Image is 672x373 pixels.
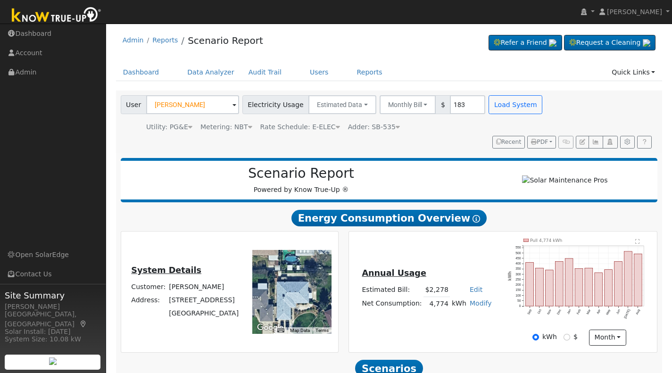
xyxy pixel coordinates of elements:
a: Dashboard [116,64,166,81]
text: Feb [576,308,581,315]
rect: onclick="" [614,261,622,306]
img: retrieve [643,39,650,47]
text: Sep [527,308,532,315]
text: May [606,308,612,315]
text: 0 [519,304,521,307]
rect: onclick="" [546,270,554,306]
div: Solar Install: [DATE] [5,327,101,337]
text: Apr [596,308,602,315]
text: 450 [516,257,521,260]
u: System Details [131,265,201,275]
span: Alias: None [260,123,340,131]
img: retrieve [49,357,57,365]
button: Settings [620,136,635,149]
span: Energy Consumption Overview [291,210,487,227]
rect: onclick="" [605,269,613,306]
rect: onclick="" [595,273,603,306]
td: Net Consumption: [360,297,423,311]
span: Site Summary [5,289,101,302]
text:  [636,239,640,244]
rect: onclick="" [585,268,593,306]
a: Terms (opens in new tab) [315,328,329,333]
td: 4,774 [423,297,450,311]
a: Modify [470,299,492,307]
text: 400 [516,262,521,265]
label: kWh [542,332,557,342]
div: Metering: NBT [200,122,252,132]
div: [PERSON_NAME] [5,302,101,312]
td: [PERSON_NAME] [167,280,241,293]
img: Google [255,322,286,334]
span: $ [435,95,450,114]
text: 250 [516,278,521,281]
a: Admin [123,36,144,44]
a: Data Analyzer [180,64,241,81]
text: kWh [508,271,512,281]
u: Annual Usage [362,268,426,278]
text: 550 [516,246,521,249]
text: Aug [635,308,641,315]
rect: onclick="" [536,268,544,306]
text: [DATE] [623,308,631,319]
text: Nov [547,308,552,315]
rect: onclick="" [634,254,642,306]
div: Adder: SB-535 [348,122,400,132]
a: Reports [350,64,390,81]
button: Map Data [290,327,310,334]
td: kWh [450,297,468,311]
input: $ [564,334,570,340]
a: Edit [470,286,482,293]
button: Edit User [576,136,589,149]
img: Solar Maintenance Pros [522,175,607,185]
text: 200 [516,283,521,286]
text: Jan [566,308,572,315]
rect: onclick="" [624,251,632,306]
text: Pull 4,774 kWh [530,237,563,242]
input: kWh [532,334,539,340]
rect: onclick="" [575,268,583,306]
span: Electricity Usage [242,95,309,114]
td: [GEOGRAPHIC_DATA] [167,307,241,320]
span: User [121,95,147,114]
text: Jun [616,308,621,315]
a: Scenario Report [188,35,263,46]
td: Estimated Bill: [360,283,423,297]
button: Keyboard shortcuts [277,327,284,334]
rect: onclick="" [565,258,573,306]
button: Load System [489,95,542,114]
a: Map [79,320,88,328]
text: 100 [516,293,521,297]
button: Recent [492,136,525,149]
rect: onclick="" [526,262,534,306]
a: Refer a Friend [489,35,562,51]
text: Dec [556,308,562,315]
td: [STREET_ADDRESS] [167,294,241,307]
a: Users [303,64,336,81]
text: Mar [586,308,592,315]
text: 500 [516,251,521,254]
td: Address: [130,294,167,307]
button: Estimated Data [308,95,376,114]
button: Login As [603,136,617,149]
a: Reports [152,36,178,44]
div: Powered by Know True-Up ® [125,166,477,195]
td: Customer: [130,280,167,293]
div: Utility: PG&E [146,122,192,132]
a: Help Link [637,136,652,149]
text: 350 [516,267,521,270]
img: Know True-Up [7,5,106,26]
img: retrieve [549,39,556,47]
td: $2,278 [423,283,450,297]
label: $ [573,332,578,342]
rect: onclick="" [556,261,564,306]
a: Open this area in Google Maps (opens a new window) [255,322,286,334]
i: Show Help [473,215,480,223]
div: [GEOGRAPHIC_DATA], [GEOGRAPHIC_DATA] [5,309,101,329]
text: Oct [537,308,542,315]
div: System Size: 10.08 kW [5,334,101,344]
a: Audit Trail [241,64,289,81]
text: 300 [516,272,521,275]
a: Quick Links [605,64,662,81]
a: Request a Cleaning [564,35,655,51]
button: Multi-Series Graph [589,136,603,149]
